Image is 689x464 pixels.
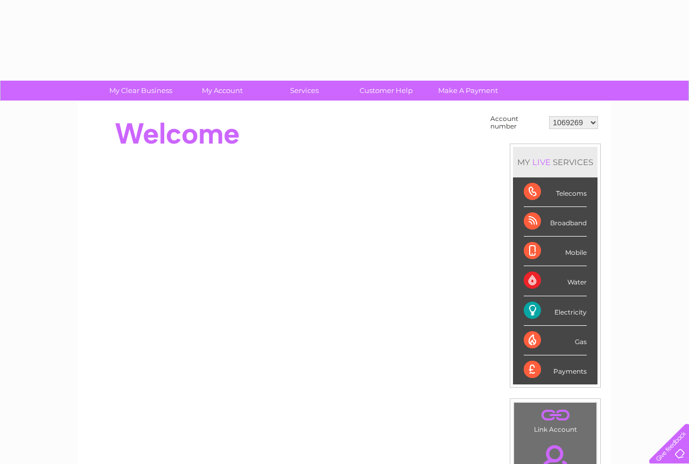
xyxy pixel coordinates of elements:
[524,207,587,237] div: Broadband
[424,81,512,101] a: Make A Payment
[517,405,594,424] a: .
[524,296,587,326] div: Electricity
[524,326,587,355] div: Gas
[530,157,553,167] div: LIVE
[514,402,597,436] td: Link Account
[342,81,431,101] a: Customer Help
[513,147,597,177] div: MY SERVICES
[524,355,587,384] div: Payments
[524,266,587,296] div: Water
[488,112,546,133] td: Account number
[524,177,587,207] div: Telecoms
[260,81,349,101] a: Services
[96,81,185,101] a: My Clear Business
[178,81,267,101] a: My Account
[524,237,587,266] div: Mobile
